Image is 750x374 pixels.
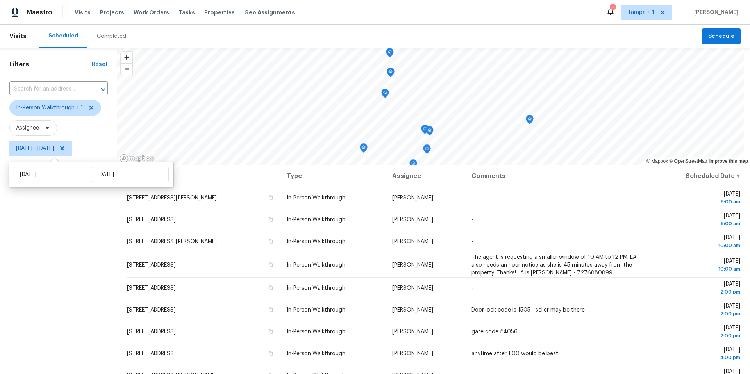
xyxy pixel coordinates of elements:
[100,9,124,16] span: Projects
[287,329,345,335] span: In-Person Walkthrough
[646,159,668,164] a: Mapbox
[656,235,740,249] span: [DATE]
[75,9,91,16] span: Visits
[267,328,274,335] button: Copy Address
[471,217,473,223] span: -
[48,32,78,40] div: Scheduled
[267,216,274,223] button: Copy Address
[127,217,176,223] span: [STREET_ADDRESS]
[656,220,740,228] div: 8:00 am
[381,89,389,101] div: Map marker
[426,126,434,138] div: Map marker
[656,242,740,249] div: 10:00 am
[471,285,473,291] span: -
[121,52,132,63] button: Zoom in
[708,32,734,41] span: Schedule
[709,159,748,164] a: Improve this map
[392,351,433,356] span: [PERSON_NAME]
[267,194,274,201] button: Copy Address
[287,351,345,356] span: In-Person Walkthrough
[127,195,217,201] span: [STREET_ADDRESS][PERSON_NAME]
[267,350,274,357] button: Copy Address
[9,28,27,45] span: Visits
[287,217,345,223] span: In-Person Walkthrough
[526,115,534,127] div: Map marker
[471,239,473,244] span: -
[392,329,433,335] span: [PERSON_NAME]
[267,238,274,245] button: Copy Address
[392,195,433,201] span: [PERSON_NAME]
[656,288,740,296] div: 2:00 pm
[92,167,169,182] input: End date
[92,61,108,68] div: Reset
[386,165,465,187] th: Assignee
[691,9,738,16] span: [PERSON_NAME]
[421,125,429,137] div: Map marker
[117,48,744,165] canvas: Map
[360,143,368,155] div: Map marker
[280,165,386,187] th: Type
[656,332,740,340] div: 2:00 pm
[392,285,433,291] span: [PERSON_NAME]
[423,144,431,157] div: Map marker
[610,5,615,12] div: 71
[656,213,740,228] span: [DATE]
[16,104,83,112] span: In-Person Walkthrough + 1
[14,167,91,182] input: Start date
[650,165,741,187] th: Scheduled Date ↑
[267,306,274,313] button: Copy Address
[98,84,109,95] button: Open
[387,68,395,80] div: Map marker
[656,347,740,362] span: [DATE]
[244,9,295,16] span: Geo Assignments
[127,329,176,335] span: [STREET_ADDRESS]
[127,285,176,291] span: [STREET_ADDRESS]
[656,258,740,273] span: [DATE]
[127,351,176,356] span: [STREET_ADDRESS]
[287,262,345,268] span: In-Person Walkthrough
[656,265,740,273] div: 10:00 am
[409,159,417,171] div: Map marker
[16,124,39,132] span: Assignee
[120,154,154,163] a: Mapbox homepage
[392,307,433,313] span: [PERSON_NAME]
[267,261,274,268] button: Copy Address
[127,239,217,244] span: [STREET_ADDRESS][PERSON_NAME]
[27,9,52,16] span: Maestro
[656,191,740,206] span: [DATE]
[656,354,740,362] div: 4:00 pm
[656,310,740,318] div: 2:00 pm
[9,83,86,95] input: Search for an address...
[287,307,345,313] span: In-Person Walkthrough
[121,64,132,75] span: Zoom out
[471,307,585,313] span: Door lock code is 1505 - seller may be there
[127,307,176,313] span: [STREET_ADDRESS]
[287,285,345,291] span: In-Person Walkthrough
[471,329,518,335] span: gate code #4056
[669,159,707,164] a: OpenStreetMap
[16,144,54,152] span: [DATE] - [DATE]
[9,61,92,68] h1: Filters
[656,303,740,318] span: [DATE]
[127,262,176,268] span: [STREET_ADDRESS]
[127,165,280,187] th: Address
[121,63,132,75] button: Zoom out
[628,9,654,16] span: Tampa + 1
[392,262,433,268] span: [PERSON_NAME]
[287,195,345,201] span: In-Person Walkthrough
[287,239,345,244] span: In-Person Walkthrough
[656,198,740,206] div: 8:00 am
[204,9,235,16] span: Properties
[392,217,433,223] span: [PERSON_NAME]
[471,255,636,276] span: The agent is requesting a smaller window of 10 AM to 12 PM. LA also needs an hour notice as she i...
[386,48,394,60] div: Map marker
[465,165,650,187] th: Comments
[702,28,741,45] button: Schedule
[134,9,169,16] span: Work Orders
[656,325,740,340] span: [DATE]
[656,281,740,296] span: [DATE]
[471,195,473,201] span: -
[392,239,433,244] span: [PERSON_NAME]
[471,351,558,356] span: anytime after 1:00 would be best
